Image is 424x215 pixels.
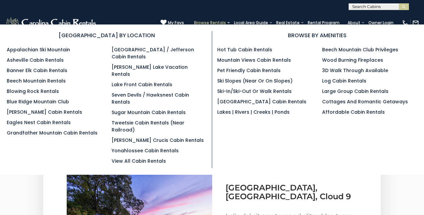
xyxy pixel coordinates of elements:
[168,20,184,26] span: My Favs
[191,18,229,28] a: Browse Rentals
[112,46,194,60] a: [GEOGRAPHIC_DATA] / Jefferson Cabin Rentals
[322,77,366,84] a: Log Cabin Rentals
[217,31,418,40] h3: BROWSE BY AMENITIES
[7,77,66,84] a: Beech Mountain Rentals
[7,31,207,40] h3: [GEOGRAPHIC_DATA] BY LOCATION
[322,46,398,53] a: Beech Mountain Club Privileges
[322,109,385,115] a: Affordable Cabin Rentals
[322,57,383,63] a: Wood Burning Fireplaces
[402,19,409,26] img: phone-regular-white.png
[304,18,343,28] a: Rental Program
[217,67,281,74] a: Pet Friendly Cabin Rentals
[112,64,188,77] a: [PERSON_NAME] Lake Vacation Rentals
[322,67,388,74] a: 3D Walk Through Available
[217,98,306,105] a: [GEOGRAPHIC_DATA] Cabin Rentals
[322,88,388,95] a: Large Group Cabin Rentals
[7,98,69,105] a: Blue Ridge Mountain Club
[7,109,82,115] a: [PERSON_NAME] Cabin Rentals
[7,67,67,74] a: Banner Elk Cabin Rentals
[7,46,70,53] a: Appalachian Ski Mountain
[7,129,98,136] a: Grandfather Mountain Cabin Rentals
[5,16,98,30] img: White-1-2.png
[344,18,364,28] a: About
[161,19,184,26] a: My Favs
[217,57,291,63] a: Mountain Views Cabin Rentals
[231,18,271,28] a: Local Area Guide
[112,119,184,133] a: Tweetsie Cabin Rentals (Near Railroad)
[412,19,419,26] img: mail-regular-white.png
[112,92,189,105] a: Seven Devils / Hawksnest Cabin Rentals
[273,18,303,28] a: Real Estate
[217,88,292,95] a: Ski-in/Ski-Out or Walk Rentals
[226,183,358,201] h3: [GEOGRAPHIC_DATA], [GEOGRAPHIC_DATA], Cloud 9
[322,98,408,105] a: Cottages and Romantic Getaways
[112,137,204,144] a: [PERSON_NAME] Crucis Cabin Rentals
[365,18,397,28] a: Owner Login
[7,88,59,95] a: Blowing Rock Rentals
[112,158,166,164] a: View All Cabin Rentals
[112,147,179,154] a: Yonahlossee Cabin Rentals
[217,46,272,53] a: Hot Tub Cabin Rentals
[112,81,172,88] a: Lake Front Cabin Rentals
[217,77,293,84] a: Ski Slopes (Near or On Slopes)
[7,119,71,126] a: Eagles Nest Cabin Rentals
[217,109,290,115] a: Lakes | Rivers | Creeks | Ponds
[112,109,186,116] a: Sugar Mountain Cabin Rentals
[7,57,64,63] a: Asheville Cabin Rentals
